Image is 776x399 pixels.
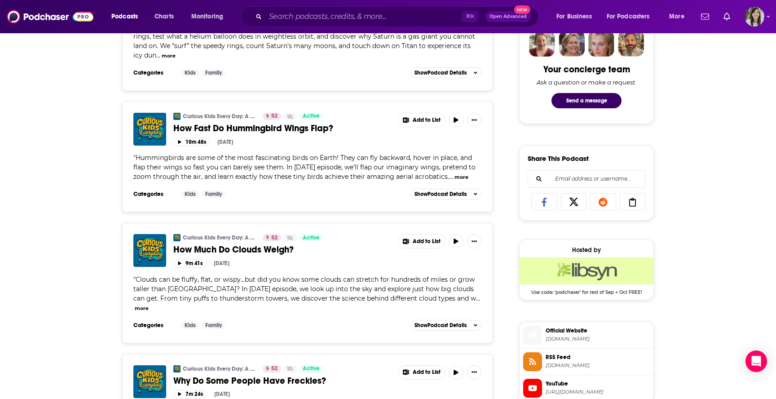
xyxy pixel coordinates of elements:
[271,364,278,373] span: 52
[413,238,441,245] span: Add to List
[185,9,235,24] button: open menu
[299,365,323,372] a: Active
[133,154,476,181] span: "
[249,6,547,27] div: Search podcasts, credits, & more...
[173,123,333,134] span: How Fast Do Hummingbird Wings Flap?
[467,365,481,380] button: Show More Button
[173,244,294,255] span: How Much Do Clouds Weigh?
[135,305,149,312] button: more
[410,189,481,199] button: ShowPodcast Details
[620,193,646,210] a: Copy Link
[454,173,468,181] button: more
[528,154,589,163] h3: Share This Podcast
[531,193,557,210] a: Share on Facebook
[299,113,323,120] a: Active
[173,365,181,372] a: Curious Kids Every Day: A Daily Educational Podcast
[697,9,713,24] a: Show notifications dropdown
[105,9,150,24] button: open menu
[265,9,462,24] input: Search podcasts, credits, & more...
[271,234,278,243] span: 52
[398,113,445,127] button: Show More Button
[720,9,734,24] a: Show notifications dropdown
[133,322,174,329] h3: Categories
[263,365,281,372] a: 52
[173,113,181,120] a: Curious Kids Every Day: A Daily Educational Podcast
[485,11,531,22] button: Open AdvancedNew
[607,10,650,23] span: For Podcasters
[303,112,320,121] span: Active
[7,8,93,25] a: Podchaser - Follow, Share and Rate Podcasts
[745,7,764,27] button: Show profile menu
[173,375,326,386] span: Why Do Some People Have Freckles?
[449,173,453,181] span: ...
[263,113,281,120] a: 52
[183,365,257,372] a: Curious Kids Every Day: A Daily Educational Podcast
[546,336,650,342] span: curiouskidseveryday.com
[529,31,555,57] img: Sydney Profile
[133,365,166,398] img: Why Do Some People Have Freckles?
[601,9,663,24] button: open menu
[181,69,199,76] a: Kids
[173,244,392,255] a: How Much Do Clouds Weigh?
[520,246,653,254] div: Hosted by
[414,191,467,197] span: Show Podcast Details
[561,193,587,210] a: Share on X/Twitter
[133,113,166,146] img: How Fast Do Hummingbird Wings Flap?
[181,322,199,329] a: Kids
[745,350,767,372] div: Open Intercom Messenger
[745,7,764,27] img: User Profile
[299,234,323,241] a: Active
[551,93,622,108] button: Send a message
[217,139,233,145] div: [DATE]
[303,364,320,373] span: Active
[202,69,225,76] a: Family
[183,113,257,120] a: Curious Kids Every Day: A Daily Educational Podcast
[173,123,392,134] a: How Fast Do Hummingbird Wings Flap?
[546,380,650,388] span: YouTube
[183,234,257,241] a: Curious Kids Every Day: A Daily Educational Podcast
[156,51,160,59] span: ...
[535,170,638,187] input: Email address or username...
[149,9,179,24] a: Charts
[546,327,650,335] span: Official Website
[398,235,445,248] button: Show More Button
[523,352,650,371] a: RSS Feed[DOMAIN_NAME]
[410,67,481,78] button: ShowPodcast Details
[133,69,174,76] h3: Categories
[133,234,166,267] img: How Much Do Clouds Weigh?
[663,9,696,24] button: open menu
[263,234,281,241] a: 52
[618,31,644,57] img: Jon Profile
[154,10,174,23] span: Charts
[202,191,225,198] a: Family
[546,389,650,395] span: https://www.youtube.com/@CuriousKidsEveryDay
[462,11,478,22] span: ⌘ K
[410,320,481,331] button: ShowPodcast Details
[546,353,650,361] span: RSS Feed
[476,294,480,302] span: ...
[467,113,481,127] button: Show More Button
[162,52,176,60] button: more
[543,64,630,75] div: Your concierge team
[489,14,527,19] span: Open Advanced
[537,79,636,86] div: Ask a question or make a request.
[303,234,320,243] span: Active
[214,391,230,397] div: [DATE]
[191,10,223,23] span: Monitoring
[528,170,645,188] div: Search followers
[181,191,199,198] a: Kids
[214,260,229,266] div: [DATE]
[669,10,684,23] span: More
[514,5,530,14] span: New
[173,390,207,399] button: 7m 24s
[202,322,225,329] a: Family
[546,362,650,369] span: feeds.libsyn.com
[520,257,653,294] a: Libsyn Deal: Use code: 'podchaser' for rest of Sep + Oct FREE!
[173,234,181,241] a: Curious Kids Every Day: A Daily Educational Podcast
[467,234,481,248] button: Show More Button
[133,275,476,302] span: "
[559,31,585,57] img: Barbara Profile
[413,117,441,124] span: Add to List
